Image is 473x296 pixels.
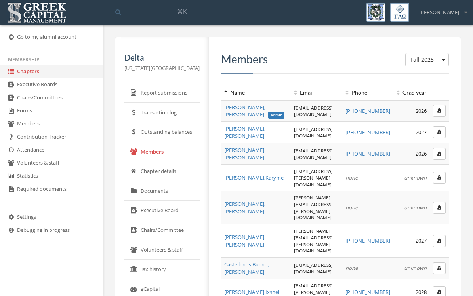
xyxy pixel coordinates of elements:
[224,288,279,296] a: [PERSON_NAME],Ixshel
[294,262,333,275] a: [EMAIL_ADDRESS][DOMAIN_NAME]
[124,142,200,162] a: Members
[221,85,291,100] th: Name
[224,233,265,248] span: [PERSON_NAME] , [PERSON_NAME]
[345,237,390,244] a: [PHONE_NUMBER]
[224,288,279,296] span: [PERSON_NAME] , Ixshel
[224,146,265,161] span: [PERSON_NAME] , [PERSON_NAME]
[221,53,449,65] h3: Members
[124,240,200,260] a: Volunteers & staff
[124,181,200,201] a: Documents
[224,233,265,248] a: [PERSON_NAME],[PERSON_NAME]
[404,174,427,181] em: unknown
[405,53,439,66] button: Fall 2025
[224,200,265,215] a: [PERSON_NAME],[PERSON_NAME]
[345,150,390,157] a: [PHONE_NUMBER]
[291,85,342,100] th: Email
[393,224,430,258] td: 2027
[124,103,200,123] a: Transaction log
[124,161,200,181] a: Chapter details
[224,174,284,181] a: [PERSON_NAME],Karyme
[294,104,333,118] a: [EMAIL_ADDRESS][DOMAIN_NAME]
[124,64,200,72] p: [US_STATE][GEOGRAPHIC_DATA]
[294,168,333,187] a: [EMAIL_ADDRESS][PERSON_NAME][DOMAIN_NAME]
[124,53,200,62] h5: Delta
[345,204,358,211] em: none
[393,85,430,100] th: Grad year
[177,8,187,15] span: ⌘K
[124,220,200,240] a: Chairs/Committee
[345,264,358,271] em: none
[294,228,333,254] a: [PERSON_NAME][EMAIL_ADDRESS][PERSON_NAME][DOMAIN_NAME]
[345,174,358,181] em: none
[345,129,390,136] a: [PHONE_NUMBER]
[393,143,430,165] td: 2026
[124,201,200,220] a: Executive Board
[393,121,430,143] td: 2027
[224,125,265,140] span: [PERSON_NAME] , [PERSON_NAME]
[294,126,333,139] a: [EMAIL_ADDRESS][DOMAIN_NAME]
[224,125,265,140] a: [PERSON_NAME],[PERSON_NAME]
[224,104,284,118] a: [PERSON_NAME],[PERSON_NAME]admin
[414,3,467,16] div: [PERSON_NAME]
[294,194,333,220] a: [PERSON_NAME][EMAIL_ADDRESS][PERSON_NAME][DOMAIN_NAME]
[224,104,284,118] span: [PERSON_NAME] , [PERSON_NAME]
[404,204,427,211] em: unknown
[419,9,459,16] span: [PERSON_NAME]
[345,288,390,296] a: [PHONE_NUMBER]
[224,200,265,215] span: [PERSON_NAME] , [PERSON_NAME]
[224,174,284,181] span: [PERSON_NAME] , Karyme
[342,85,393,100] th: Phone
[268,112,285,119] span: admin
[224,261,269,275] span: Castellenos Bueno , [PERSON_NAME]
[124,83,200,103] a: Report submissions
[439,53,449,66] button: Fall 2025
[124,260,200,279] a: Tax history
[404,264,427,271] em: unknown
[224,146,265,161] a: [PERSON_NAME],[PERSON_NAME]
[224,261,269,275] a: Castellenos Bueno,[PERSON_NAME]
[124,122,200,142] a: Outstanding balances
[294,147,333,160] a: [EMAIL_ADDRESS][DOMAIN_NAME]
[345,107,390,114] a: [PHONE_NUMBER]
[393,100,430,122] td: 2026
